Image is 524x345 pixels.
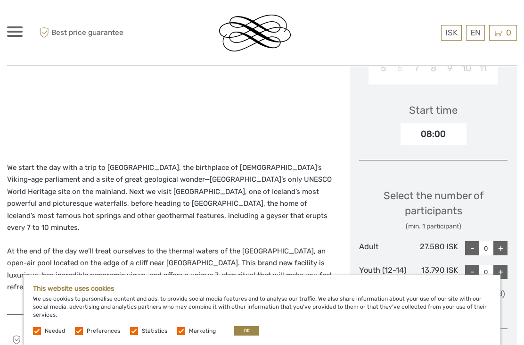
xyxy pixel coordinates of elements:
[359,265,409,279] div: Youth (12-14)
[409,103,458,118] div: Start time
[493,241,508,255] div: +
[24,275,500,345] div: We use cookies to personalise content and ads, to provide social media features and to analyse ou...
[7,245,336,294] p: At the end of the day we’ll treat ourselves to the thermal waters of the [GEOGRAPHIC_DATA], an op...
[458,60,475,76] div: Choose Friday, October 10th, 2025
[33,285,491,293] h5: This website uses cookies
[409,265,458,279] div: 13.790 ISK
[465,241,479,255] div: -
[392,60,409,76] div: Not available Monday, October 6th, 2025
[189,327,216,335] label: Marketing
[409,241,458,255] div: 27.580 ISK
[505,28,513,37] span: 0
[442,60,458,76] div: Choose Thursday, October 9th, 2025
[219,15,291,51] img: Reykjavik Residence
[425,60,442,76] div: Choose Wednesday, October 8th, 2025
[87,327,120,335] label: Preferences
[375,60,392,76] div: Choose Sunday, October 5th, 2025
[359,222,508,231] div: (min. 1 participant)
[401,123,467,145] div: 08:00
[359,241,409,255] div: Adult
[142,327,167,335] label: Statistics
[475,60,491,76] div: Choose Saturday, October 11th, 2025
[7,162,336,234] p: We start the day with a trip to [GEOGRAPHIC_DATA], the birthplace of [DEMOGRAPHIC_DATA]’s Viking-...
[359,188,508,231] div: Select the number of participants
[465,265,479,279] div: -
[37,25,135,41] span: Best price guarantee
[409,60,425,76] div: Choose Tuesday, October 7th, 2025
[45,327,65,335] label: Needed
[234,326,259,336] button: OK
[466,25,485,41] div: EN
[445,28,458,37] span: ISK
[493,265,508,279] div: +
[13,17,106,24] p: We're away right now. Please check back later!
[108,15,120,26] button: Open LiveChat chat widget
